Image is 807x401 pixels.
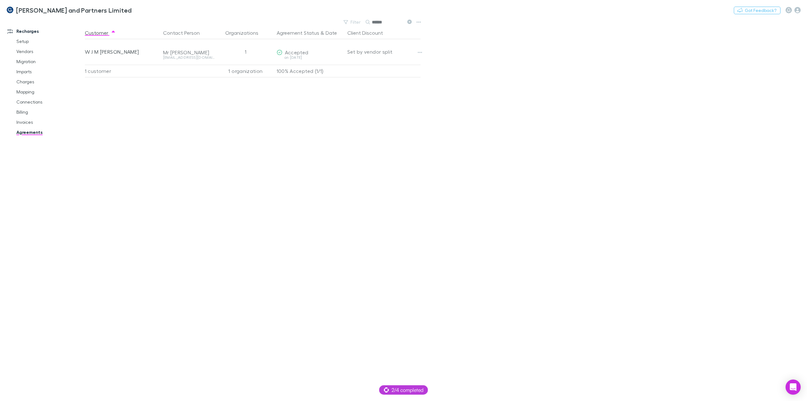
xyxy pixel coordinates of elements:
[85,27,116,39] button: Customer
[10,57,88,67] a: Migration
[10,117,88,127] a: Invoices
[85,39,158,64] div: W J M [PERSON_NAME]
[10,77,88,87] a: Charges
[6,6,14,14] img: Coates and Partners Limited's Logo
[163,27,207,39] button: Contact Person
[3,3,136,18] a: [PERSON_NAME] and Partners Limited
[10,107,88,117] a: Billing
[16,6,132,14] h3: [PERSON_NAME] and Partners Limited
[347,39,421,64] div: Set by vendor split
[217,39,274,64] div: 1
[163,49,215,56] div: Mr [PERSON_NAME]
[277,27,319,39] button: Agreement Status
[217,65,274,77] div: 1 organization
[340,18,364,26] button: Filter
[163,56,215,59] div: [EMAIL_ADDRESS][DOMAIN_NAME]
[347,27,391,39] button: Client Discount
[10,46,88,57] a: Vendors
[786,380,801,395] div: Open Intercom Messenger
[277,65,342,77] p: 100% Accepted (1/1)
[734,7,780,14] button: Got Feedback?
[10,36,88,46] a: Setup
[285,49,309,55] span: Accepted
[10,127,88,137] a: Agreements
[10,97,88,107] a: Connections
[85,65,161,77] div: 1 customer
[10,87,88,97] a: Mapping
[277,56,342,59] div: on [DATE]
[277,27,342,39] div: &
[1,26,88,36] a: Recharges
[10,67,88,77] a: Imports
[326,27,337,39] button: Date
[225,27,266,39] button: Organizations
